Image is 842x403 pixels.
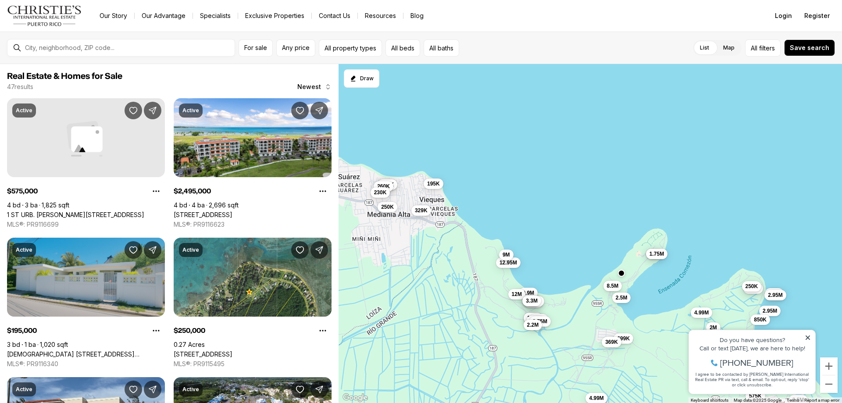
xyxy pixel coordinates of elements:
span: Newest [297,83,321,90]
button: 369K [602,337,621,347]
button: 9.9M [519,288,538,298]
button: 8.5M [603,281,622,291]
button: 12M [508,289,525,300]
span: 3.3M [526,297,538,304]
button: Allfilters [745,39,781,57]
button: Share Property [310,102,328,119]
a: 200 COCO BEACH BLV #502D, RIO GRANDE PR, 00721 [174,211,232,219]
span: Login [775,12,792,19]
span: 4.99M [694,309,709,316]
button: Any price [276,39,315,57]
span: 9M [503,251,510,258]
span: 2.95M [768,292,782,299]
span: 250K [381,203,394,210]
button: 280K [378,179,397,190]
span: 1.6M [527,314,539,321]
span: 850K [754,316,767,323]
button: Save Property: Continental Beach Resorts CAMINO LAS PICUAS #A12 [125,381,142,398]
span: 9.9M [522,289,534,296]
div: Call or text [DATE], we are here to help! [9,28,127,34]
button: Property options [147,322,165,339]
button: 2.5M [612,292,631,303]
button: Share Property [144,241,161,259]
button: 2.2M [524,320,542,330]
p: 47 results [7,83,33,90]
button: 4.99M [691,307,712,318]
button: 2.95M [759,306,781,316]
span: filters [759,43,775,53]
button: Zoom in [820,357,838,375]
button: 195K [424,178,443,189]
span: 1.75M [649,250,664,257]
a: Specialists [193,10,238,22]
button: Register [799,7,835,25]
button: 9M [499,250,514,260]
img: logo [7,5,82,26]
button: 2.8M [765,288,784,299]
span: 12.95M [499,259,517,266]
span: 195K [427,180,440,187]
a: 968 CAMINO LAS PICUAS LOT 18 #24, RIO GRANDE PR, 00745 [174,350,232,358]
span: 4.99M [589,395,603,402]
button: 12.95M [496,257,521,268]
button: Share Property [144,102,161,119]
a: Hebreos St 397 VILLA CRISTIANA COMM., LOIZA PR, 00772 [7,350,165,358]
span: 2.95M [763,307,777,314]
button: Share Property [310,381,328,398]
button: Save Property: Hebreos St 397 VILLA CRISTIANA COMM. [125,241,142,259]
span: 250K [746,283,758,290]
p: Active [182,107,199,114]
a: Our Story [93,10,134,22]
div: Do you have questions? [9,20,127,26]
button: Save Property: West CONDO COSTA MAR BEACH VILLAGE #SE-105 [291,381,309,398]
button: 260K [374,181,393,192]
button: 2.95M [764,290,786,300]
span: 2.75M [533,318,547,325]
span: Real Estate & Homes for Sale [7,72,122,81]
span: For sale [244,44,267,51]
button: 2.75M [529,316,551,327]
button: 250K [378,202,397,212]
p: Active [182,386,199,393]
button: Contact Us [312,10,357,22]
button: Start drawing [344,69,379,88]
span: Any price [282,44,310,51]
button: All property types [319,39,382,57]
button: Save Property: 968 CAMINO LAS PICUAS LOT 18 #24 [291,241,309,259]
span: 2.4M [530,317,542,325]
button: 850K [750,314,770,325]
button: Property options [314,182,332,200]
span: Map data ©2025 Google [734,398,781,403]
button: Save Property: 200 COCO BEACH BLV #502D [291,102,309,119]
a: Report a map error [804,398,839,403]
a: Exclusive Properties [238,10,311,22]
a: Our Advantage [135,10,193,22]
button: Newest [292,78,337,96]
span: 230K [374,189,387,196]
button: 3.3M [522,296,541,306]
label: List [693,40,716,56]
button: For sale [239,39,273,57]
button: 2.4M [526,316,545,326]
span: 8.5M [607,282,619,289]
p: Active [16,246,32,253]
button: Zoom out [820,375,838,393]
button: Share Property [310,241,328,259]
span: 12M [512,291,522,298]
button: Property options [314,322,332,339]
button: 1.6M [524,313,542,323]
button: Share Property [144,381,161,398]
button: 329K [411,205,431,216]
span: All [751,43,757,53]
span: 2.2M [527,321,539,328]
button: 230K [371,187,390,198]
span: Register [804,12,830,19]
button: Property options [147,182,165,200]
button: Login [770,7,797,25]
button: All baths [424,39,459,57]
button: Save Property: 1 ST URB. LINDA MAR II #19 [125,102,142,119]
p: Active [16,386,32,393]
button: All beds [385,39,420,57]
span: Save search [790,44,829,51]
